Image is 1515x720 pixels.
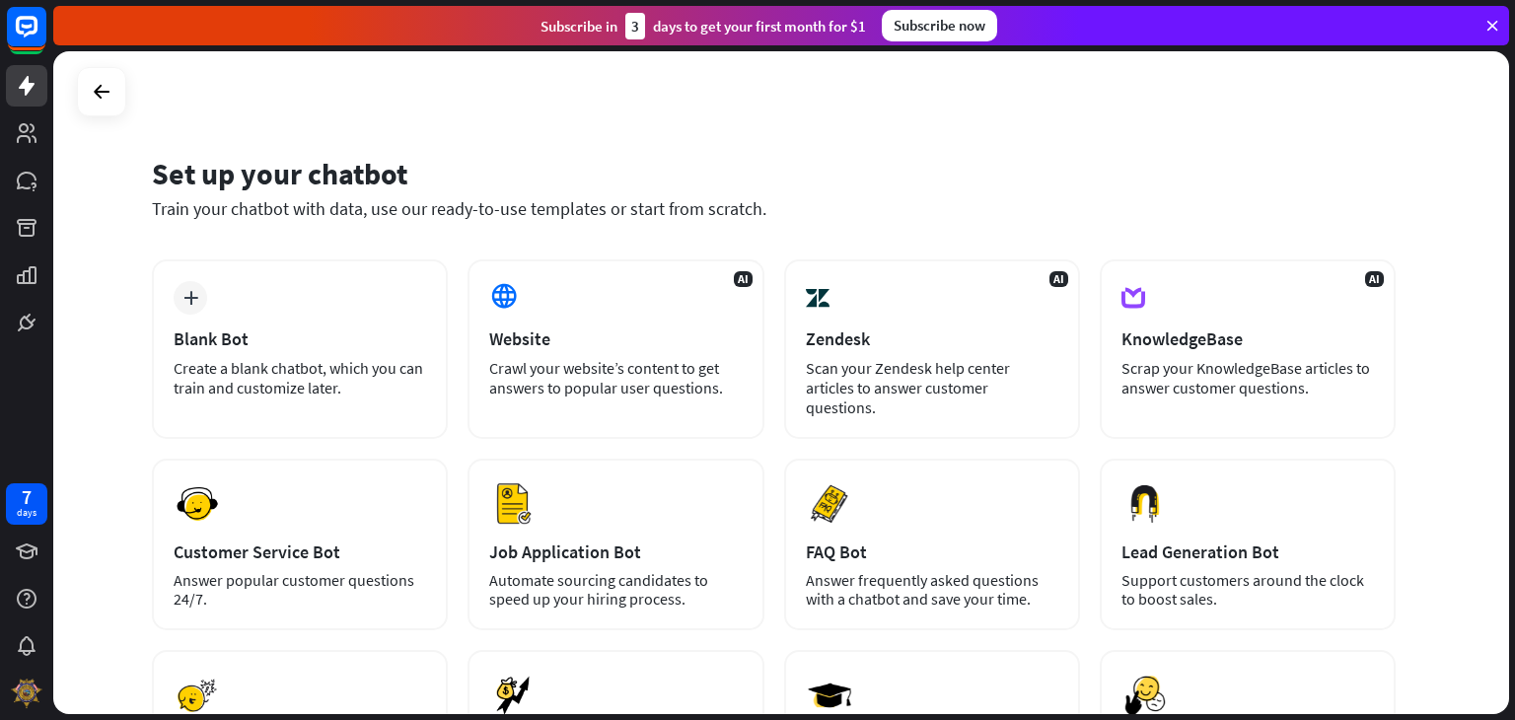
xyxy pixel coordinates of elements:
[174,540,426,563] div: Customer Service Bot
[16,8,75,67] button: Open LiveChat chat widget
[17,506,36,520] div: days
[541,13,866,39] div: Subscribe in days to get your first month for $1
[806,358,1058,417] div: Scan your Zendesk help center articles to answer customer questions.
[489,327,742,350] div: Website
[882,10,997,41] div: Subscribe now
[806,571,1058,609] div: Answer frequently asked questions with a chatbot and save your time.
[806,327,1058,350] div: Zendesk
[152,155,1396,192] div: Set up your chatbot
[625,13,645,39] div: 3
[1121,540,1374,563] div: Lead Generation Bot
[489,540,742,563] div: Job Application Bot
[1365,271,1384,287] span: AI
[183,291,198,305] i: plus
[489,358,742,397] div: Crawl your website’s content to get answers to popular user questions.
[1121,571,1374,609] div: Support customers around the clock to boost sales.
[806,540,1058,563] div: FAQ Bot
[1049,271,1068,287] span: AI
[734,271,753,287] span: AI
[152,197,1396,220] div: Train your chatbot with data, use our ready-to-use templates or start from scratch.
[22,488,32,506] div: 7
[1121,358,1374,397] div: Scrap your KnowledgeBase articles to answer customer questions.
[174,358,426,397] div: Create a blank chatbot, which you can train and customize later.
[6,483,47,525] a: 7 days
[489,571,742,609] div: Automate sourcing candidates to speed up your hiring process.
[1121,327,1374,350] div: KnowledgeBase
[174,571,426,609] div: Answer popular customer questions 24/7.
[174,327,426,350] div: Blank Bot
